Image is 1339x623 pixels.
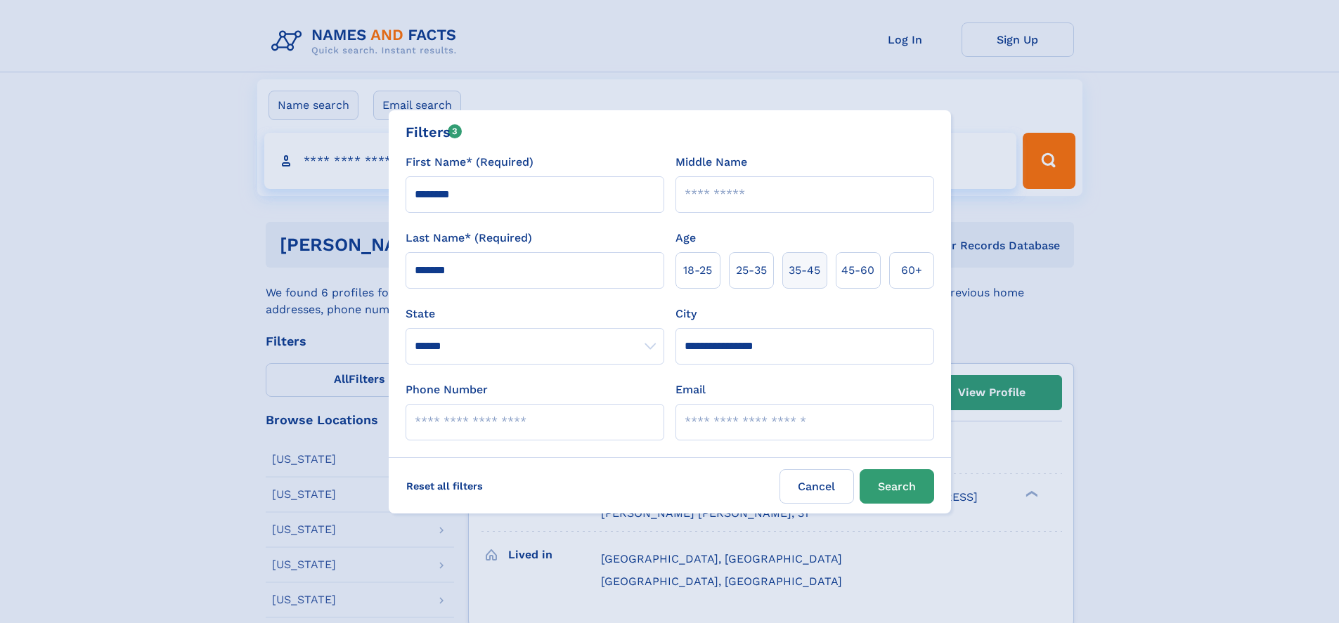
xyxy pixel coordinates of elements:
span: 35‑45 [789,262,820,279]
span: 60+ [901,262,922,279]
button: Search [860,469,934,504]
label: Cancel [780,469,854,504]
label: City [675,306,697,322]
span: 18‑25 [683,262,712,279]
label: First Name* (Required) [406,154,533,171]
span: 45‑60 [841,262,874,279]
label: State [406,306,664,322]
div: Filters [406,122,462,143]
label: Last Name* (Required) [406,230,532,247]
span: 25‑35 [736,262,767,279]
label: Email [675,381,706,398]
label: Phone Number [406,381,488,398]
label: Middle Name [675,154,747,171]
label: Reset all filters [397,469,492,503]
label: Age [675,230,696,247]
